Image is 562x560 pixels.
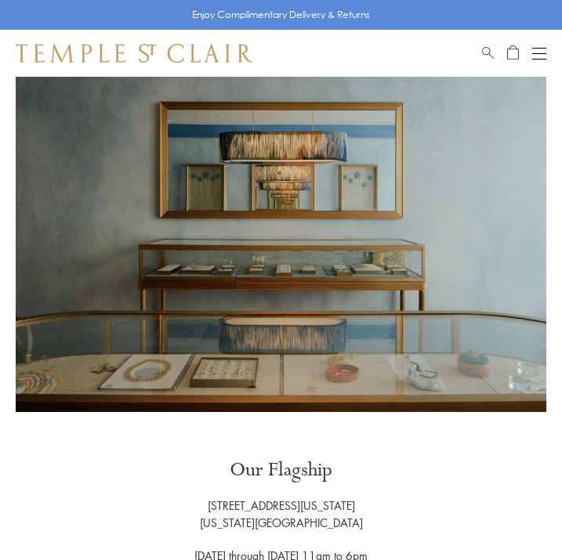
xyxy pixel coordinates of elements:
[192,7,370,23] p: Enjoy Complimentary Delivery & Returns
[178,497,384,531] p: [STREET_ADDRESS][US_STATE] [US_STATE][GEOGRAPHIC_DATA]
[532,44,546,63] button: Open navigation
[16,44,252,63] img: Temple St. Clair
[178,459,384,497] h1: Our Flagship
[507,44,519,63] a: Open Shopping Bag
[482,44,494,63] a: Search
